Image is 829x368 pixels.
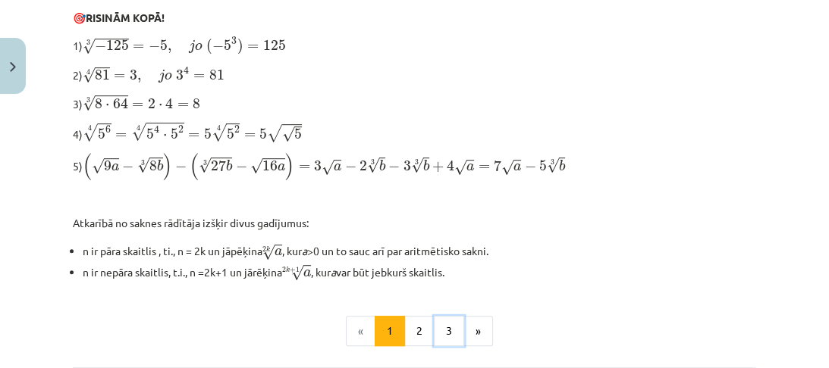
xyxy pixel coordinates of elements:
span: = [114,73,125,80]
span: 2 [282,267,286,272]
span: 5 [259,129,267,139]
p: 3) [73,93,756,112]
span: − [524,161,535,172]
span: 4 [447,160,454,171]
span: = [132,102,143,108]
span: 5 [98,129,105,139]
span: 64 [113,98,128,109]
span: 2 [360,161,367,171]
span: − [149,41,160,51]
span: ) [285,153,294,180]
span: 5 [294,129,302,139]
span: a [275,248,282,256]
span: √ [131,123,146,141]
img: icon-close-lesson-0947bae3869378f0d4975bcd49f059093ad1ed9edebbc8119c70593378902aed.svg [10,62,16,72]
span: 8 [95,98,102,109]
span: ⋅ [105,104,109,108]
span: = [479,164,490,170]
span: √ [83,95,95,111]
span: j [159,69,165,83]
span: + [290,267,296,273]
span: 81 [95,70,110,80]
button: » [463,316,493,346]
span: ( [83,153,92,180]
button: 1 [375,316,405,346]
span: j [189,39,195,53]
span: 5 [203,129,211,139]
span: = [115,133,127,139]
span: √ [411,157,423,173]
span: b [157,160,163,171]
span: 5 [171,129,178,139]
span: √ [262,245,275,260]
span: o [195,43,203,51]
i: a [331,265,336,279]
span: ) [237,39,243,55]
span: 125 [106,40,129,51]
span: a [466,164,474,171]
span: + [432,161,444,172]
span: √ [92,158,104,174]
span: 3 [231,37,237,45]
span: − [212,41,224,51]
span: 3 [130,70,137,80]
li: n ir pāra skaitlis , ti., n = 2k un jāpēķina , kur >0 un to sauc arī par aritmētisko sakni. [83,240,756,260]
span: − [388,161,400,172]
span: k [286,267,290,273]
span: 3 [404,161,411,171]
span: − [175,161,187,172]
span: ( [206,39,212,55]
span: 4 [184,67,189,75]
span: 5 [226,129,234,139]
span: 6 [105,126,111,133]
span: − [122,161,133,172]
p: 1) [73,35,756,55]
span: b [226,160,232,171]
span: a [303,270,311,277]
span: 7 [494,160,501,171]
span: , [137,75,141,83]
span: 4 [154,125,159,133]
span: ) [163,153,172,180]
p: 5) [73,152,756,181]
span: 5 [146,129,154,139]
span: √ [322,160,334,176]
span: 4 [165,98,173,109]
span: = [299,164,310,170]
span: = [188,133,199,139]
span: √ [137,157,149,173]
span: √ [83,39,95,55]
span: a [278,164,285,171]
span: 3 [176,70,184,80]
span: 3 [314,161,322,171]
span: √ [282,126,294,142]
span: , [168,45,171,53]
p: Atkarībā no saknes rādītāja izšķir divus gadījumus: [73,215,756,231]
button: 2 [404,316,435,346]
span: 2 [234,126,239,133]
span: 27 [211,160,226,171]
p: 🎯 [73,10,756,26]
span: √ [83,67,95,83]
p: 2) [73,64,756,84]
span: ⋅ [159,104,162,108]
span: − [236,161,247,172]
button: 3 [434,316,464,346]
span: 8 [193,98,200,109]
span: = [193,73,205,80]
span: 5 [224,40,231,51]
span: √ [501,160,513,176]
span: 5 [160,40,168,51]
span: ( [190,153,199,180]
span: √ [199,157,211,173]
span: √ [547,157,559,173]
span: o [165,73,172,80]
span: a [513,164,521,171]
span: a [334,164,341,171]
span: 8 [149,161,157,171]
span: 2 [178,126,184,133]
nav: Page navigation example [73,316,756,346]
i: a [302,244,307,257]
span: √ [291,265,303,281]
span: a [111,164,119,171]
